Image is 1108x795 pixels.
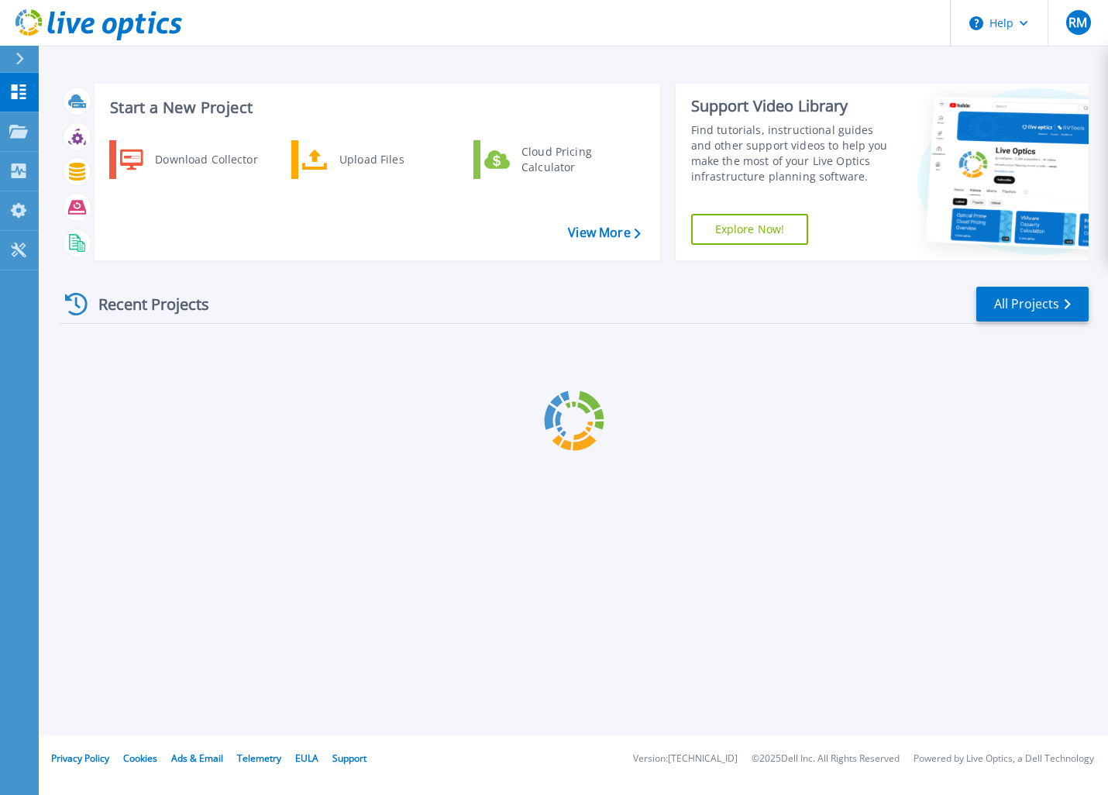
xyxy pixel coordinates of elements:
h3: Start a New Project [110,99,640,116]
a: Explore Now! [691,214,809,245]
li: Powered by Live Optics, a Dell Technology [914,754,1094,764]
a: All Projects [976,287,1089,322]
a: Support [332,752,366,765]
li: Version: [TECHNICAL_ID] [633,754,738,764]
a: Download Collector [109,140,268,179]
div: Cloud Pricing Calculator [514,144,628,175]
a: Upload Files [291,140,450,179]
li: © 2025 Dell Inc. All Rights Reserved [752,754,900,764]
div: Recent Projects [60,285,230,323]
a: Cookies [123,752,157,765]
a: Cloud Pricing Calculator [473,140,632,179]
div: Find tutorials, instructional guides and other support videos to help you make the most of your L... [691,122,897,184]
span: RM [1068,16,1087,29]
div: Download Collector [147,144,264,175]
div: Upload Files [332,144,446,175]
a: EULA [295,752,318,765]
div: Support Video Library [691,96,897,116]
a: Ads & Email [171,752,223,765]
a: Privacy Policy [51,752,109,765]
a: View More [568,225,640,240]
a: Telemetry [237,752,281,765]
